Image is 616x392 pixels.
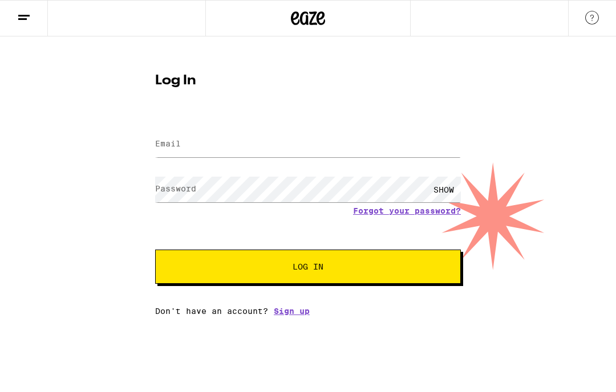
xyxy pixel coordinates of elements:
[353,206,461,215] a: Forgot your password?
[155,250,461,284] button: Log In
[293,263,323,271] span: Log In
[155,74,461,88] h1: Log In
[155,307,461,316] div: Don't have an account?
[155,139,181,148] label: Email
[274,307,310,316] a: Sign up
[155,184,196,193] label: Password
[427,177,461,202] div: SHOW
[155,132,461,157] input: Email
